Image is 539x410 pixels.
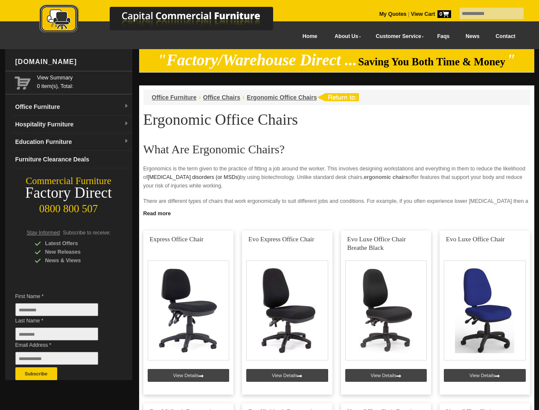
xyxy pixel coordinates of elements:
a: View Summary [37,73,129,82]
span: Saving You Both Time & Money [358,56,505,67]
a: Office Furniture [152,94,197,101]
input: Last Name * [15,328,98,340]
button: Subscribe [15,367,57,380]
span: Stay Informed [27,230,60,236]
a: Ergonomic Office Chairs [247,94,317,101]
div: 0800 800 507 [5,199,132,215]
div: New Releases [35,248,116,256]
li: › [199,93,201,102]
span: 0 item(s), Total: [37,73,129,89]
span: Last Name * [15,316,111,325]
a: Hospitality Furnituredropdown [12,116,132,133]
a: Education Furnituredropdown [12,133,132,151]
a: Contact [487,27,523,46]
em: "Factory/Warehouse Direct ... [157,51,357,69]
span: Subscribe to receive: [63,230,111,236]
span: 0 [437,10,451,18]
a: My Quotes [379,11,407,17]
a: Office Furnituredropdown [12,98,132,116]
img: dropdown [124,139,129,144]
p: There are different types of chairs that work ergonomically to suit different jobs and conditions... [143,197,530,214]
a: Faqs [429,27,458,46]
a: Capital Commercial Furniture Logo [16,4,315,38]
strong: ergonomic chairs [364,174,408,180]
div: [DOMAIN_NAME] [12,49,132,75]
span: Email Address * [15,341,111,349]
strong: View Cart [411,11,451,17]
img: dropdown [124,104,129,109]
a: About Us [325,27,366,46]
p: Ergonomics is the term given to the practice of fitting a job around the worker. This involves de... [143,164,530,190]
h1: Ergonomic Office Chairs [143,111,530,128]
a: Click to read more [139,207,534,218]
em: " [507,51,516,69]
img: return to [317,93,359,101]
span: First Name * [15,292,111,301]
div: Latest Offers [35,239,116,248]
div: Commercial Furniture [5,175,132,187]
h2: What Are Ergonomic Chairs? [143,143,530,156]
a: Furniture Clearance Deals [12,151,132,168]
a: [MEDICAL_DATA] disorders (or MSDs) [148,174,240,180]
a: Customer Service [366,27,429,46]
a: Office Chairs [203,94,240,101]
li: › [242,93,245,102]
img: Capital Commercial Furniture Logo [16,4,315,35]
div: Factory Direct [5,187,132,199]
div: News & Views [35,256,116,265]
a: News [457,27,487,46]
img: dropdown [124,121,129,126]
input: First Name * [15,303,98,316]
a: View Cart0 [409,11,451,17]
input: Email Address * [15,352,98,365]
